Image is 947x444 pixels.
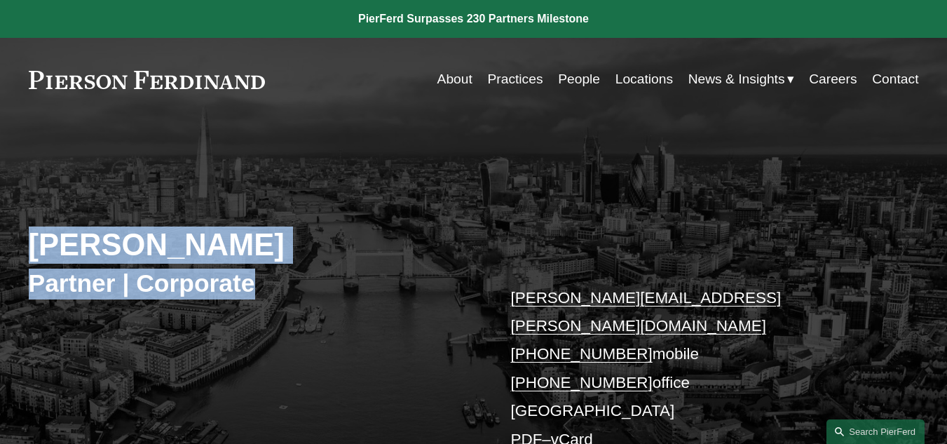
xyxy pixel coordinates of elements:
[29,269,474,300] h3: Partner | Corporate
[510,374,652,391] a: [PHONE_NUMBER]
[615,66,673,93] a: Locations
[688,66,794,93] a: folder dropdown
[872,66,918,93] a: Contact
[29,227,474,264] h2: [PERSON_NAME]
[826,419,925,444] a: Search this site
[437,66,472,93] a: About
[487,66,543,93] a: Practices
[688,67,785,92] span: News & Insights
[558,66,600,93] a: People
[510,289,781,335] a: [PERSON_NAME][EMAIL_ADDRESS][PERSON_NAME][DOMAIN_NAME]
[809,66,857,93] a: Careers
[510,345,652,363] a: [PHONE_NUMBER]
